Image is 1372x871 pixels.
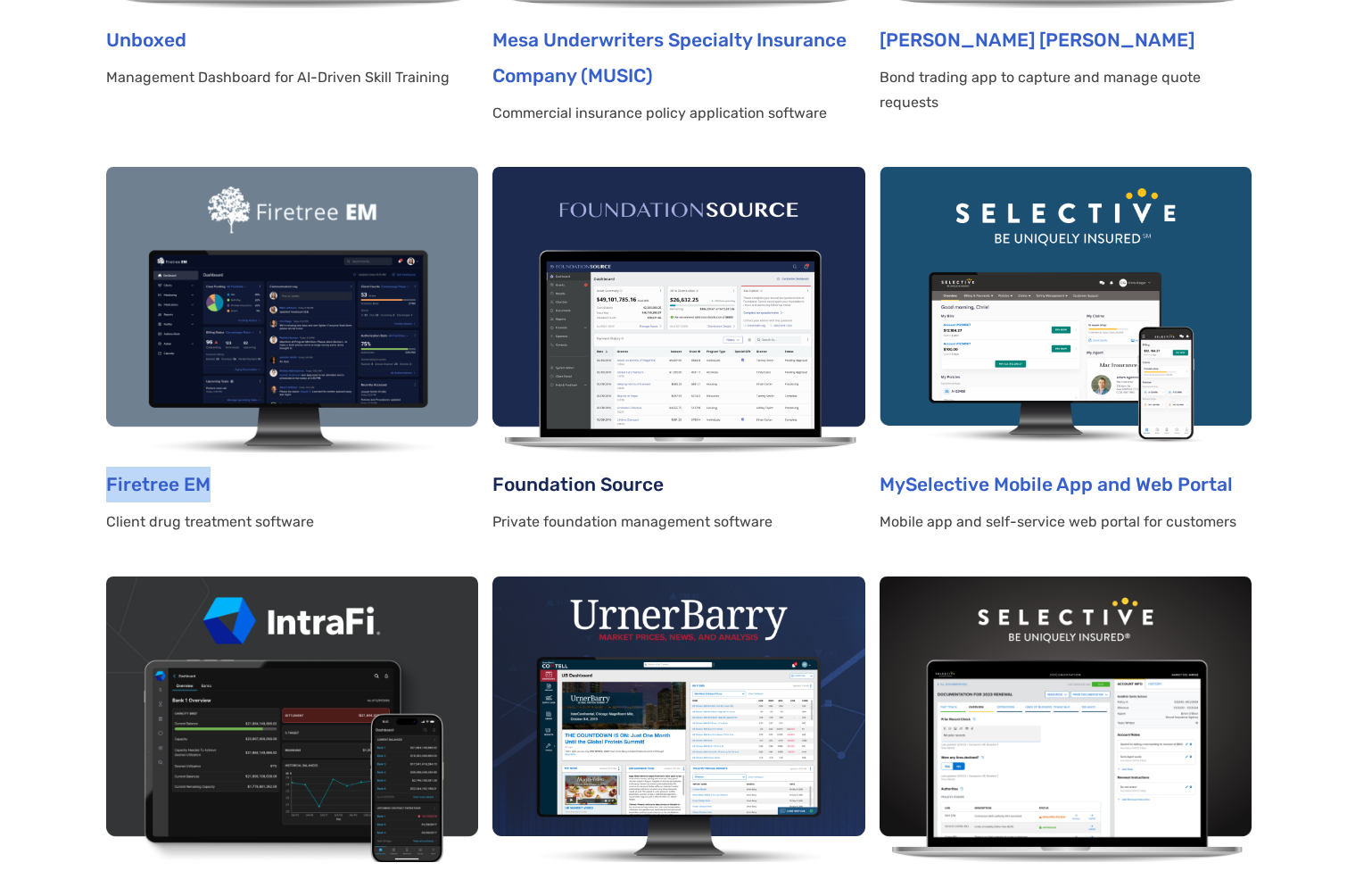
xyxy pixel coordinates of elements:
img: IND Sales App [106,577,478,862]
span: Subscribe to UX Team newsletter. [22,248,694,264]
p: Mobile app and self-service web portal for customers [880,510,1252,535]
a: Mesa Underwriters Specialty Insurance Company (MUSIC) [492,29,847,87]
a: Unboxed [106,29,186,51]
p: Bond trading app to capture and manage quote requests [880,65,1252,115]
img: Urner Barry [492,577,864,862]
img: Firetree EM Client drug treatment software [106,167,478,452]
span: Last Name [351,1,414,16]
p: Management Dashboard for AI-Driven Skill Training [106,65,478,90]
a: Firetree EM [106,473,211,495]
img: Selective Insurance mobile app and web portal [880,167,1252,452]
input: Subscribe to UX Team newsletter. [4,251,16,262]
a: Foundation Source [492,473,664,495]
p: Commercial insurance policy application software​ [492,101,864,126]
p: Client drug treatment software [106,510,478,535]
img: Selective Insurance Documentation [880,577,1252,862]
a: [PERSON_NAME] [PERSON_NAME] [880,29,1194,51]
p: Private foundation management software [492,510,864,535]
a: MySelective Mobile App and Web Portal [880,473,1233,495]
iframe: Chat Widget [1283,785,1372,871]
